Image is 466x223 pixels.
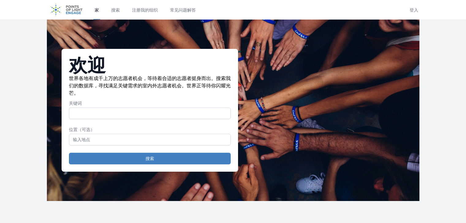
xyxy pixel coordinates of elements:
font: 家 [95,7,99,13]
font: （可选） [78,126,95,132]
font: 世界各地有成千上万的志愿者机会，等待着合适的志愿者挺身而出。搜索我们的数据库，寻找满足关键需求的室内外志愿者机会。世界正等待你闪耀光芒。 [69,75,231,96]
font: 搜索 [146,155,154,161]
input: 输入地点 [69,134,231,145]
font: 关键词 [69,100,82,106]
button: 搜索 [69,153,231,164]
font: 欢迎 [69,54,106,76]
font: 位置 [69,126,78,132]
font: 登入 [410,7,418,13]
font: 搜索 [111,7,120,13]
font: 注册我的组织 [132,7,158,13]
font: 常见问题解答 [170,7,196,13]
